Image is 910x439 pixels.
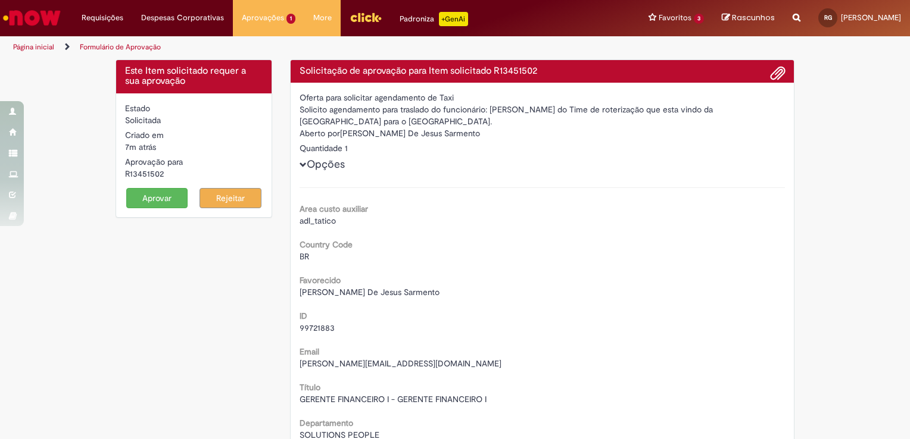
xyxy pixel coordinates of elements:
[300,239,353,250] b: Country Code
[300,311,307,321] b: ID
[300,382,320,393] b: Título
[300,215,336,226] span: adl_tatico
[300,251,309,262] span: BR
[300,66,786,77] h4: Solicitação de aprovação para Item solicitado R13451502
[125,102,150,114] label: Estado
[350,8,382,26] img: click_logo_yellow_360x200.png
[300,394,487,404] span: GERENTE FINANCEIRO I - GERENTE FINANCEIRO I
[286,14,295,24] span: 1
[1,6,63,30] img: ServiceNow
[242,12,284,24] span: Aprovações
[82,12,123,24] span: Requisições
[125,168,263,180] div: R13451502
[300,203,368,214] b: Area custo auxiliar
[300,287,440,297] span: [PERSON_NAME] De Jesus Sarmento
[732,12,775,23] span: Rascunhos
[300,92,786,104] div: Oferta para solicitar agendamento de Taxi
[694,14,704,24] span: 3
[125,142,156,152] span: 7m atrás
[300,142,786,154] div: Quantidade 1
[841,12,901,23] span: [PERSON_NAME]
[80,42,161,52] a: Formulário de Aprovação
[125,141,263,153] div: 27/08/2025 13:32:37
[13,42,54,52] a: Página inicial
[125,129,164,141] label: Criado em
[141,12,224,24] span: Despesas Corporativas
[659,12,691,24] span: Favoritos
[125,114,263,126] div: Solicitada
[400,12,468,26] div: Padroniza
[200,188,261,208] button: Rejeitar
[300,275,341,286] b: Favorecido
[125,66,263,87] h4: Este Item solicitado requer a sua aprovação
[300,127,340,139] label: Aberto por
[439,12,468,26] p: +GenAi
[722,12,775,24] a: Rascunhos
[300,418,353,428] b: Departamento
[300,358,501,369] span: [PERSON_NAME][EMAIL_ADDRESS][DOMAIN_NAME]
[126,188,188,208] button: Aprovar
[300,104,786,127] div: Solicito agendamento para traslado do funcionário: [PERSON_NAME] do Time de roterização que esta ...
[300,322,335,333] span: 99721883
[9,36,598,58] ul: Trilhas de página
[313,12,332,24] span: More
[300,127,786,142] div: [PERSON_NAME] De Jesus Sarmento
[125,156,183,168] label: Aprovação para
[824,14,832,21] span: RG
[300,346,319,357] b: Email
